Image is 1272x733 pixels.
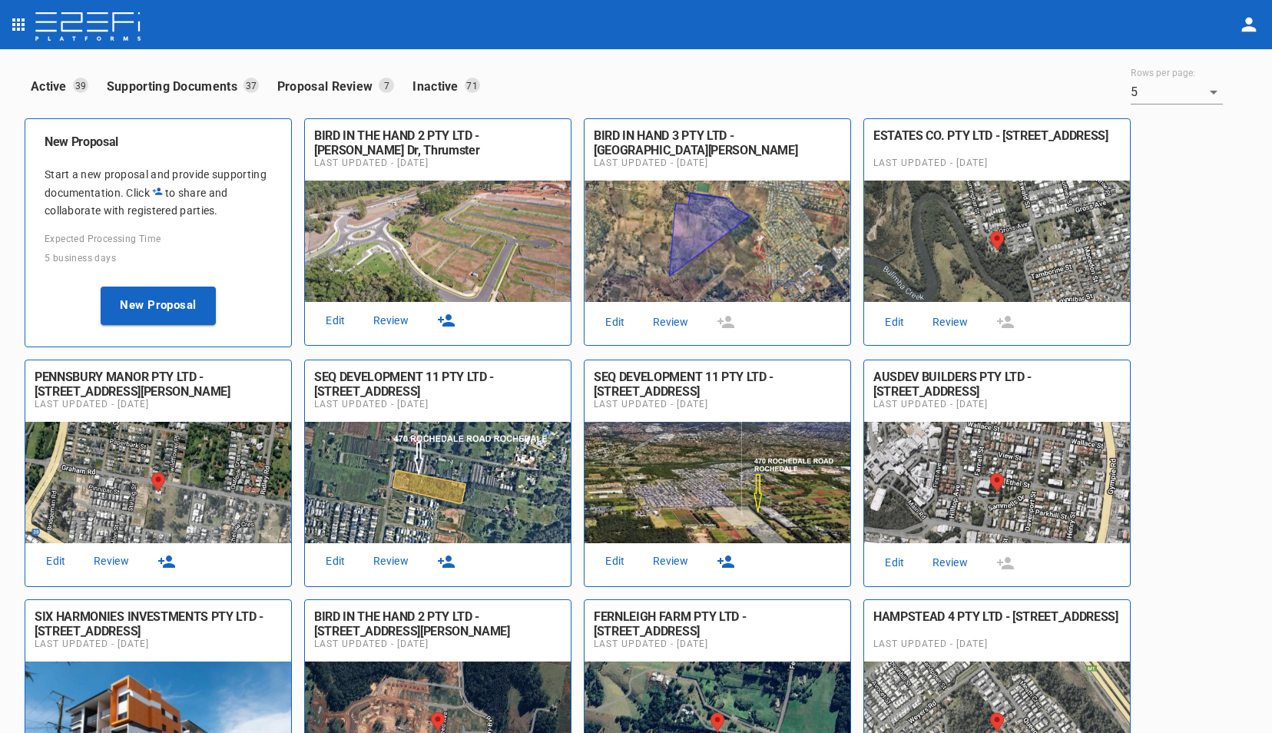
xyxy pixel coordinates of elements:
p: Inactive [412,78,464,95]
div: FERNLEIGH FARM PTY LTD - [STREET_ADDRESS] [594,609,841,638]
div: AUSDEV BUILDERS PTY LTD - [STREET_ADDRESS] [873,370,1121,399]
h6: PENNSBURY MANOR PTY LTD - 206 Graham Rd, Bridgeman Downs [35,370,282,399]
a: Review [366,310,416,331]
span: Last Updated - [DATE] [594,638,841,649]
span: Last Updated - [DATE] [35,399,282,410]
div: BIRD IN THE HAND 2 PTY LTD - [PERSON_NAME] Dr, Thrumster [314,128,561,158]
h6: New Proposal [45,134,272,149]
div: BIRD IN THE HAND 2 PTY LTD - [STREET_ADDRESS][PERSON_NAME] [314,609,561,638]
span: Last Updated - [DATE] [314,638,561,649]
span: Last Updated - [DATE] [314,399,561,410]
p: Active [31,78,73,95]
div: SIX HARMONIES INVESTMENTS PTY LTD - [STREET_ADDRESS] [35,609,282,638]
span: Last Updated - [DATE] [873,399,1121,410]
p: 71 [465,78,480,93]
img: Proposal Image [305,422,571,543]
a: Edit [870,552,919,573]
h6: FERNLEIGH FARM PTY LTD - 663 Fernleigh Rd, Brooklet [594,609,841,638]
a: Edit [311,310,360,331]
span: Last Updated - [DATE] [594,158,841,168]
h6: BIRD IN HAND 3 PTY LTD - Cnr Browne Rd & Highfields Rd, Highfields [594,128,841,158]
a: Edit [870,312,919,333]
a: Review [366,551,416,572]
a: Edit [31,551,81,572]
img: Proposal Image [585,422,850,543]
h6: BIRD IN THE HAND 2 PTY LTD - 344 John Oxley Dr, Thrumster [314,609,561,638]
p: Proposal Review [277,78,379,95]
h6: AUSDEV BUILDERS PTY LTD - 23 Sammells Dr, Chermside [873,370,1121,399]
span: Expected Processing Time 5 business days [45,234,161,264]
h6: SEQ DEVELOPMENT 11 PTY LTD - 470 Rochedale Rd, Rochedale [594,370,841,399]
h6: BIRD IN THE HAND 2 PTY LTD - John Oxley Dr, Thrumster [314,128,561,158]
span: Last Updated - [DATE] [314,158,561,168]
div: SEQ DEVELOPMENT 11 PTY LTD - [STREET_ADDRESS] [594,370,841,399]
div: HAMPSTEAD 4 PTY LTD - [STREET_ADDRESS] [873,609,1121,624]
p: 37 [243,78,259,93]
a: Review [87,551,136,572]
a: Edit [591,312,640,333]
label: Rows per page: [1131,67,1195,80]
a: Edit [591,551,640,572]
a: Review [646,312,695,333]
div: 5 [1131,80,1223,104]
img: Proposal Image [864,181,1130,302]
p: 39 [73,78,88,93]
a: Edit [311,551,360,572]
img: Proposal Image [585,181,850,302]
span: Last Updated - [DATE] [35,638,282,649]
span: Last Updated - [DATE] [873,158,1121,168]
div: PENNSBURY MANOR PTY LTD - [STREET_ADDRESS][PERSON_NAME][PERSON_NAME][PERSON_NAME] [35,370,282,413]
h6: SIX HARMONIES INVESTMENTS PTY LTD - 3 Grout Street, MacGregor [35,609,282,638]
p: Start a new proposal and provide supporting documentation. Click to share and collaborate with re... [45,166,272,220]
a: Review [926,312,975,333]
img: Proposal Image [25,422,291,543]
h6: SEQ DEVELOPMENT 11 PTY LTD - 470 Rochedale Rd, Rochedale [314,370,561,399]
a: Review [646,551,695,572]
h6: HAMPSTEAD 4 PTY LTD - 15 Aramis Pl, Nudgee [873,609,1121,638]
button: New Proposal [101,287,216,325]
a: Review [926,552,975,573]
p: Supporting Documents [107,78,243,95]
div: SEQ DEVELOPMENT 11 PTY LTD - [STREET_ADDRESS] [314,370,561,399]
span: Last Updated - [DATE] [873,638,1121,649]
img: Proposal Image [305,181,571,302]
h6: ESTATES CO. PTY LTD - 112 Gross Ave, Hemmant [873,128,1121,158]
span: Last Updated - [DATE] [594,399,841,410]
div: BIRD IN HAND 3 PTY LTD - [GEOGRAPHIC_DATA][PERSON_NAME] [594,128,841,158]
img: Proposal Image [864,422,1130,543]
div: ESTATES CO. PTY LTD - [STREET_ADDRESS] [873,128,1121,143]
p: 7 [379,78,394,93]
